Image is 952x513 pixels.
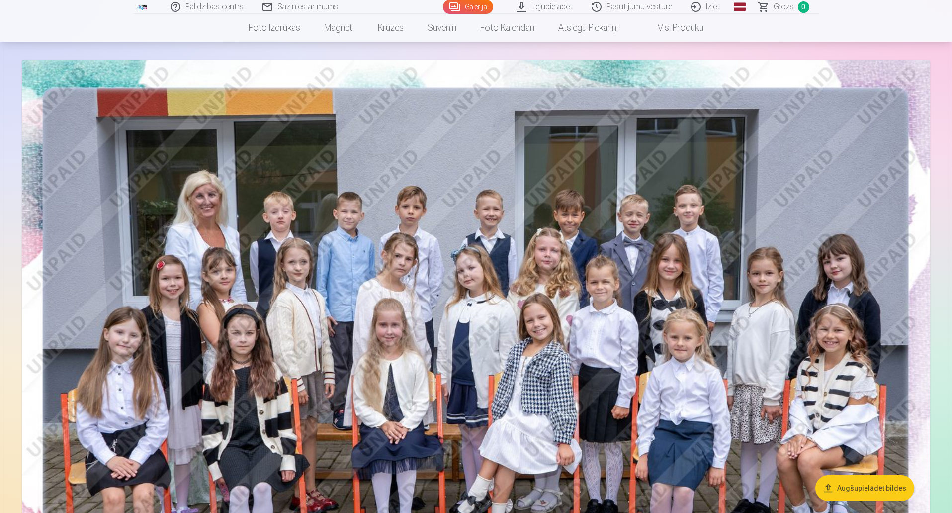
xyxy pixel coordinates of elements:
[798,1,809,13] span: 0
[546,14,630,42] a: Atslēgu piekariņi
[468,14,546,42] a: Foto kalendāri
[815,475,914,501] button: Augšupielādēt bildes
[312,14,366,42] a: Magnēti
[416,14,468,42] a: Suvenīri
[774,1,794,13] span: Grozs
[366,14,416,42] a: Krūzes
[237,14,312,42] a: Foto izdrukas
[137,4,148,10] img: /fa3
[630,14,715,42] a: Visi produkti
